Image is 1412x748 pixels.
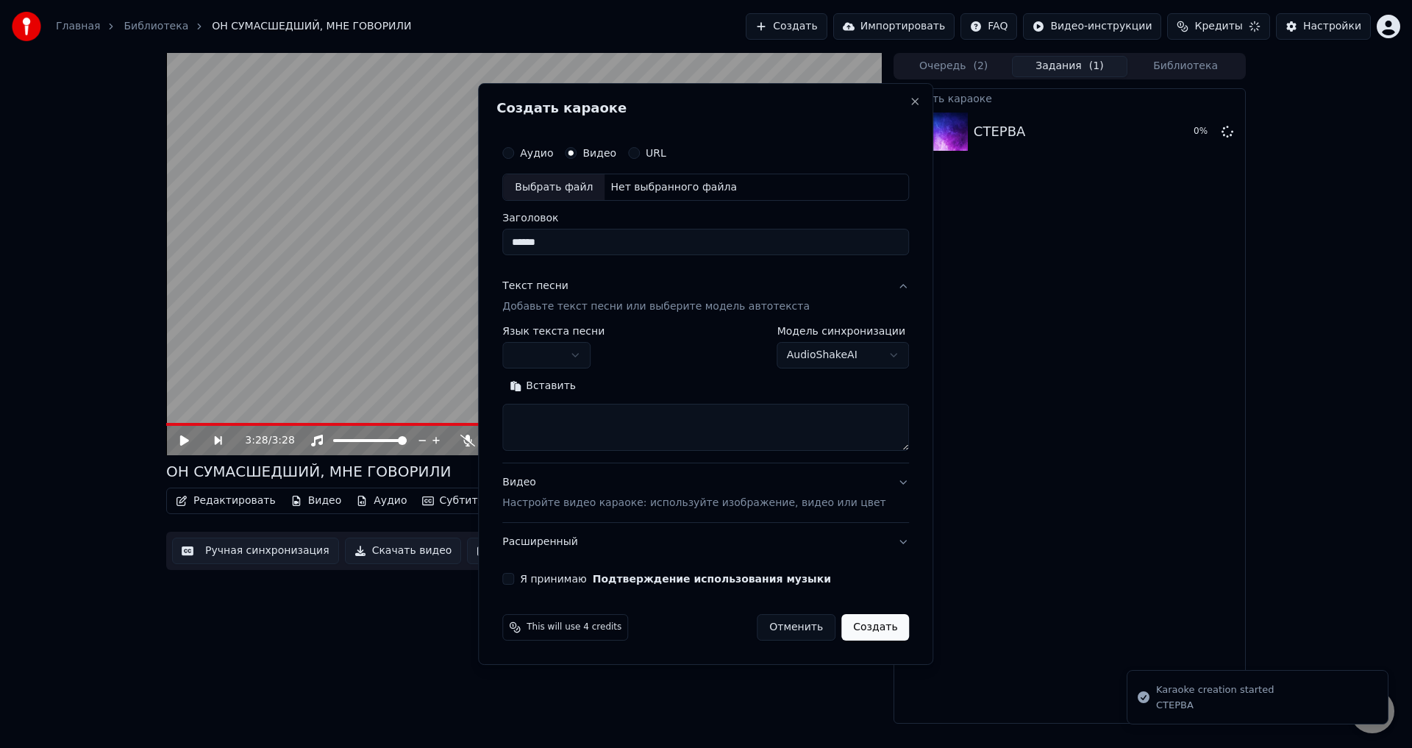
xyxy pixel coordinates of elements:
label: Аудио [520,148,553,158]
button: ВидеоНастройте видео караоке: используйте изображение, видео или цвет [502,464,909,523]
button: Текст песниДобавьте текст песни или выберите модель автотекста [502,268,909,327]
button: Расширенный [502,523,909,561]
button: Отменить [757,614,835,641]
p: Добавьте текст песни или выберите модель автотекста [502,300,810,315]
label: Видео [582,148,616,158]
div: Текст песниДобавьте текст песни или выберите модель автотекста [502,327,909,463]
p: Настройте видео караоке: используйте изображение, видео или цвет [502,496,885,510]
div: Выбрать файл [503,174,605,201]
div: Нет выбранного файла [605,180,743,195]
button: Я принимаю [593,574,831,584]
h2: Создать караоке [496,101,915,115]
button: Вставить [502,375,583,399]
label: URL [646,148,666,158]
label: Заголовок [502,213,909,224]
div: Текст песни [502,279,568,294]
span: This will use 4 credits [527,621,621,633]
label: Я принимаю [520,574,831,584]
label: Язык текста песни [502,327,605,337]
label: Модель синхронизации [777,327,910,337]
button: Создать [841,614,909,641]
div: Видео [502,476,885,511]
